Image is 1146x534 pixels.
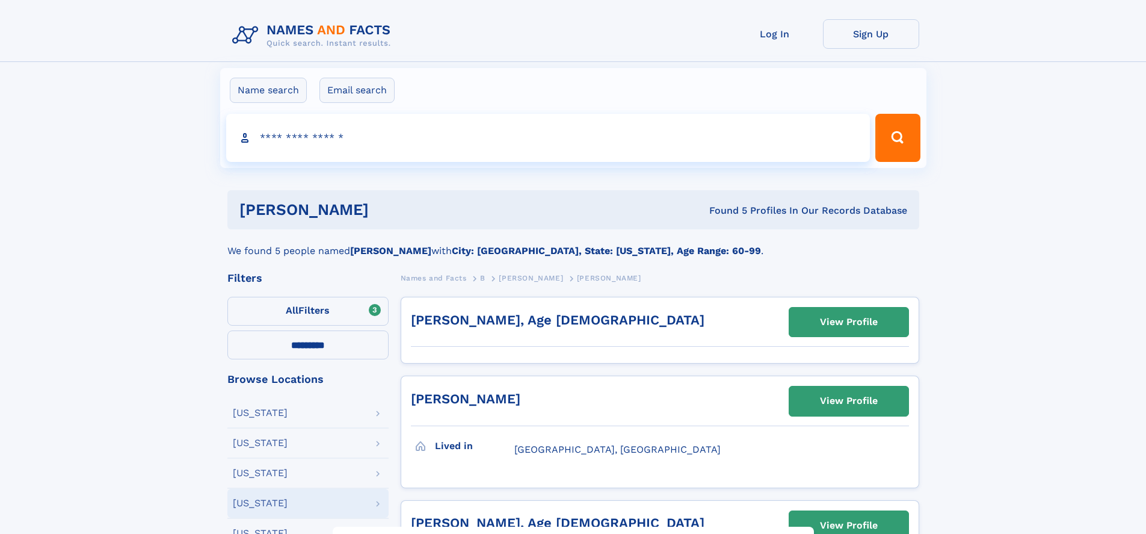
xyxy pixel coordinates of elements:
[875,114,920,162] button: Search Button
[577,274,641,282] span: [PERSON_NAME]
[286,305,298,316] span: All
[435,436,514,456] h3: Lived in
[227,374,389,385] div: Browse Locations
[411,515,704,530] a: [PERSON_NAME], Age [DEMOGRAPHIC_DATA]
[499,274,563,282] span: [PERSON_NAME]
[452,245,761,256] b: City: [GEOGRAPHIC_DATA], State: [US_STATE], Age Range: 60-99
[539,204,907,217] div: Found 5 Profiles In Our Records Database
[227,19,401,52] img: Logo Names and Facts
[227,297,389,326] label: Filters
[480,270,485,285] a: B
[499,270,563,285] a: [PERSON_NAME]
[480,274,485,282] span: B
[789,387,908,415] a: View Profile
[233,468,288,478] div: [US_STATE]
[227,273,389,284] div: Filters
[233,498,288,508] div: [US_STATE]
[401,270,467,285] a: Names and Facts
[319,78,395,103] label: Email search
[823,19,919,49] a: Sign Up
[227,229,919,258] div: We found 5 people named with .
[820,308,878,336] div: View Profile
[239,202,539,217] h1: [PERSON_NAME]
[411,312,704,328] a: [PERSON_NAME], Age [DEMOGRAPHIC_DATA]
[230,78,307,103] label: Name search
[226,114,870,162] input: search input
[233,408,288,418] div: [US_STATE]
[514,444,721,455] span: [GEOGRAPHIC_DATA], [GEOGRAPHIC_DATA]
[233,438,288,448] div: [US_STATE]
[789,308,908,337] a: View Profile
[727,19,823,49] a: Log In
[820,387,878,415] div: View Profile
[350,245,431,256] b: [PERSON_NAME]
[411,391,520,406] a: [PERSON_NAME]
